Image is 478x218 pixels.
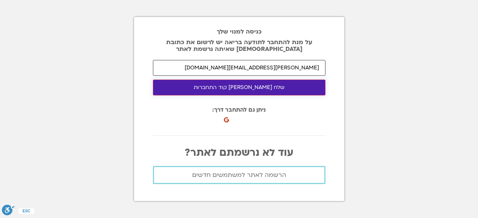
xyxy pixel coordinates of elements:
h2: כניסה למנוי שלך [153,28,325,35]
iframe: כפתור לכניסה באמצעות חשבון Google [225,109,308,126]
a: הרשמה לאתר למשתמשים חדשים [153,166,325,184]
span: הרשמה לאתר למשתמשים חדשים [192,172,286,178]
p: על מנת להתחבר לתודעה בריאה יש לרשום את כתובת [DEMOGRAPHIC_DATA] שאיתה נרשמת לאתר [153,39,325,52]
button: שלח [PERSON_NAME] קוד התחברות [153,80,325,95]
input: האימייל איתו נרשמת לאתר [153,60,325,76]
p: עוד לא נרשמתם לאתר? [153,147,325,158]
